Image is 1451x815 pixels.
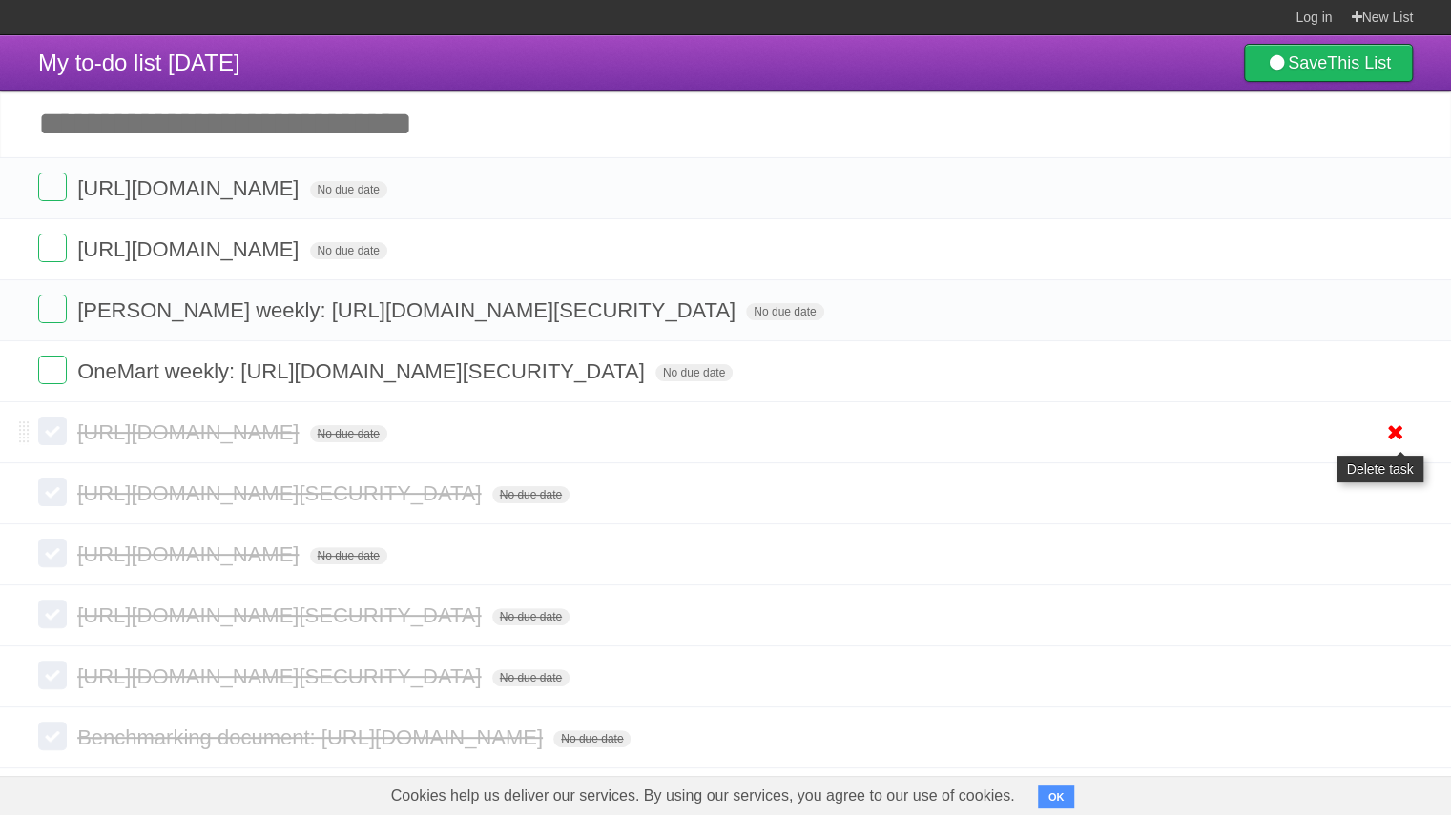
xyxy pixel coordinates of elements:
span: [URL][DOMAIN_NAME] [77,237,303,261]
span: [PERSON_NAME] weekly: [URL][DOMAIN_NAME][SECURITY_DATA] [77,298,740,322]
label: Done [38,722,67,750]
label: Done [38,234,67,262]
span: No due date [310,181,387,198]
a: SaveThis List [1244,44,1413,82]
label: Done [38,417,67,445]
span: No due date [310,242,387,259]
span: No due date [492,669,570,686]
span: [URL][DOMAIN_NAME] [77,176,303,200]
label: Done [38,173,67,201]
span: Cookies help us deliver our services. By using our services, you agree to our use of cookies. [372,777,1034,815]
span: No due date [553,730,631,747]
label: Done [38,661,67,689]
span: No due date [655,364,733,381]
span: No due date [492,486,570,503]
span: My to-do list [DATE] [38,50,240,75]
span: [URL][DOMAIN_NAME][SECURITY_DATA] [77,481,486,505]
span: No due date [310,425,387,442]
span: [URL][DOMAIN_NAME][SECURITY_DATA] [77,603,486,627]
span: Benchmarking document: [URL][DOMAIN_NAME] [77,725,548,749]
b: This List [1327,53,1391,72]
label: Done [38,539,67,567]
span: [URL][DOMAIN_NAME] [77,420,303,444]
label: Done [38,295,67,323]
span: OneMart weekly: [URL][DOMAIN_NAME][SECURITY_DATA] [77,359,650,383]
span: [URL][DOMAIN_NAME] [77,542,303,566]
span: No due date [310,547,387,564]
label: Done [38,356,67,384]
span: [URL][DOMAIN_NAME][SECURITY_DATA] [77,664,486,688]
label: Done [38,600,67,628]
label: Done [38,478,67,506]
span: No due date [492,608,570,625]
button: OK [1038,785,1075,808]
span: No due date [746,303,823,320]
